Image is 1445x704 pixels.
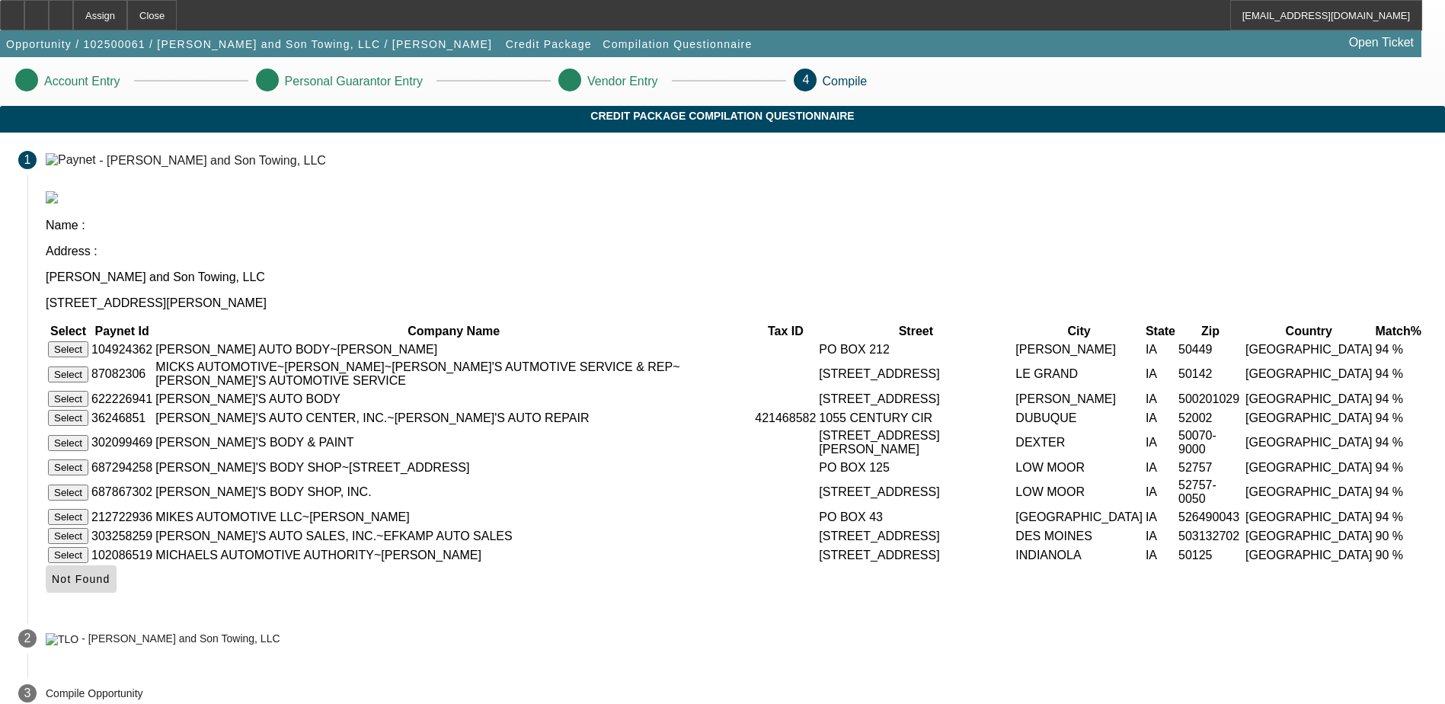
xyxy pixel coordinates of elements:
td: 94 % [1375,409,1422,427]
td: 52002 [1178,409,1243,427]
td: 90 % [1375,527,1422,545]
td: DEXTER [1015,428,1143,457]
td: 36246851 [91,409,153,427]
span: Credit Package Compilation Questionnaire [11,110,1434,122]
td: [GEOGRAPHIC_DATA] [1245,546,1373,564]
td: IA [1145,409,1176,427]
span: Not Found [52,573,110,585]
td: 421468582 [754,409,817,427]
td: PO BOX 43 [818,508,1013,526]
td: 212722936 [91,508,153,526]
td: 503132702 [1178,527,1243,545]
td: 50449 [1178,341,1243,358]
td: LE GRAND [1015,360,1143,389]
td: 687867302 [91,478,153,507]
td: [STREET_ADDRESS] [818,360,1013,389]
td: 102086519 [91,546,153,564]
td: [PERSON_NAME]'S BODY SHOP~[STREET_ADDRESS] [155,459,753,476]
td: 94 % [1375,341,1422,358]
img: paynet_logo.jpg [46,191,58,203]
td: [GEOGRAPHIC_DATA] [1245,508,1373,526]
td: [GEOGRAPHIC_DATA] [1245,428,1373,457]
button: Credit Package [502,30,596,58]
button: Select [48,435,88,451]
td: [PERSON_NAME] AUTO BODY~[PERSON_NAME] [155,341,753,358]
td: [STREET_ADDRESS] [818,478,1013,507]
td: INDIANOLA [1015,546,1143,564]
div: - [PERSON_NAME] and Son Towing, LLC [99,153,326,166]
td: 302099469 [91,428,153,457]
td: [GEOGRAPHIC_DATA] [1015,508,1143,526]
td: 687294258 [91,459,153,476]
td: [GEOGRAPHIC_DATA] [1245,478,1373,507]
p: Account Entry [44,75,120,88]
td: MICKS AUTOMOTIVE~[PERSON_NAME]~[PERSON_NAME]'S AUTMOTIVE SERVICE & REP~[PERSON_NAME]'S AUTOMOTIVE... [155,360,753,389]
button: Compilation Questionnaire [599,30,756,58]
span: 1 [24,153,31,167]
button: Select [48,459,88,475]
button: Select [48,391,88,407]
td: DUBUQUE [1015,409,1143,427]
td: IA [1145,390,1176,408]
td: [STREET_ADDRESS][PERSON_NAME] [818,428,1013,457]
span: Opportunity / 102500061 / [PERSON_NAME] and Son Towing, LLC / [PERSON_NAME] [6,38,492,50]
td: [GEOGRAPHIC_DATA] [1245,409,1373,427]
th: Company Name [155,324,753,339]
button: Select [48,547,88,563]
td: [STREET_ADDRESS] [818,546,1013,564]
td: PO BOX 212 [818,341,1013,358]
td: IA [1145,508,1176,526]
th: Country [1245,324,1373,339]
a: Open Ticket [1343,30,1420,56]
td: [PERSON_NAME]'S BODY SHOP, INC. [155,478,753,507]
p: Compile Opportunity [46,687,143,699]
td: [GEOGRAPHIC_DATA] [1245,459,1373,476]
td: [PERSON_NAME]'S AUTO BODY [155,390,753,408]
td: 500201029 [1178,390,1243,408]
td: 94 % [1375,360,1422,389]
td: IA [1145,341,1176,358]
td: 50125 [1178,546,1243,564]
span: 4 [803,73,810,86]
td: 622226941 [91,390,153,408]
p: [STREET_ADDRESS][PERSON_NAME] [46,296,1427,310]
td: 1055 CENTURY CIR [818,409,1013,427]
td: LOW MOOR [1015,459,1143,476]
td: [PERSON_NAME]'S AUTO SALES, INC.~EFKAMP AUTO SALES [155,527,753,545]
td: IA [1145,459,1176,476]
button: Not Found [46,565,117,593]
td: 94 % [1375,390,1422,408]
td: MICHAELS AUTOMOTIVE AUTHORITY~[PERSON_NAME] [155,546,753,564]
button: Select [48,341,88,357]
td: [GEOGRAPHIC_DATA] [1245,390,1373,408]
th: Tax ID [754,324,817,339]
td: [GEOGRAPHIC_DATA] [1245,527,1373,545]
button: Select [48,485,88,501]
td: 52757-0050 [1178,478,1243,507]
td: 94 % [1375,428,1422,457]
td: [STREET_ADDRESS] [818,527,1013,545]
td: PO BOX 125 [818,459,1013,476]
p: Name : [46,219,1427,232]
td: 90 % [1375,546,1422,564]
td: 94 % [1375,478,1422,507]
td: IA [1145,527,1176,545]
td: 526490043 [1178,508,1243,526]
td: IA [1145,546,1176,564]
button: Select [48,410,88,426]
td: [GEOGRAPHIC_DATA] [1245,341,1373,358]
span: 2 [24,632,31,645]
td: [PERSON_NAME] [1015,341,1143,358]
td: MIKES AUTOMOTIVE LLC~[PERSON_NAME] [155,508,753,526]
span: 3 [24,686,31,700]
td: [PERSON_NAME] [1015,390,1143,408]
button: Select [48,528,88,544]
div: - [PERSON_NAME] and Son Towing, LLC [82,633,280,645]
td: 50070-9000 [1178,428,1243,457]
p: Address : [46,245,1427,258]
p: [PERSON_NAME] and Son Towing, LLC [46,270,1427,284]
td: [GEOGRAPHIC_DATA] [1245,360,1373,389]
p: Compile [823,75,868,88]
span: Compilation Questionnaire [603,38,752,50]
th: City [1015,324,1143,339]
